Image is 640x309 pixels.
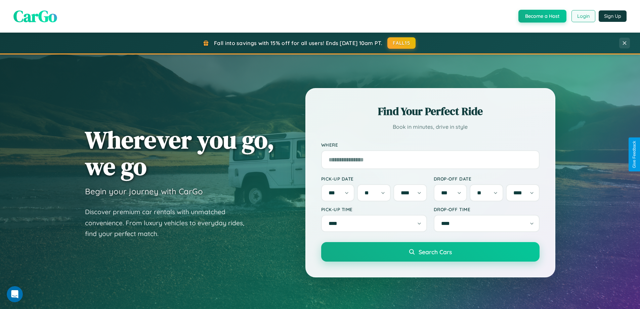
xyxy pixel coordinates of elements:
h3: Begin your journey with CarGo [85,186,203,196]
span: Search Cars [419,248,452,256]
span: Fall into savings with 15% off for all users! Ends [DATE] 10am PT. [214,40,382,46]
button: Search Cars [321,242,540,262]
label: Pick-up Date [321,176,427,182]
button: FALL15 [387,37,416,49]
button: Login [571,10,595,22]
label: Where [321,142,540,148]
label: Pick-up Time [321,206,427,212]
iframe: Intercom live chat [7,286,23,302]
h2: Find Your Perfect Ride [321,104,540,119]
p: Book in minutes, drive in style [321,122,540,132]
label: Drop-off Time [434,206,540,212]
div: Give Feedback [632,141,637,168]
span: CarGo [13,5,57,27]
button: Become a Host [518,10,566,23]
button: Sign Up [599,10,627,22]
p: Discover premium car rentals with unmatched convenience. From luxury vehicles to everyday rides, ... [85,206,253,239]
h1: Wherever you go, we go [85,126,274,180]
label: Drop-off Date [434,176,540,182]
